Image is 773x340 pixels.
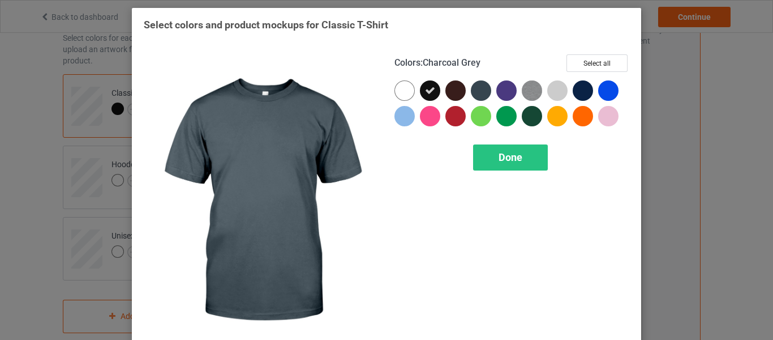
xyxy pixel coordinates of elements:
span: Done [499,151,522,163]
img: heather_texture.png [522,80,542,101]
button: Select all [566,54,628,72]
span: Colors [394,57,420,68]
span: Charcoal Grey [423,57,480,68]
span: Select colors and product mockups for Classic T-Shirt [144,19,388,31]
h4: : [394,57,480,69]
